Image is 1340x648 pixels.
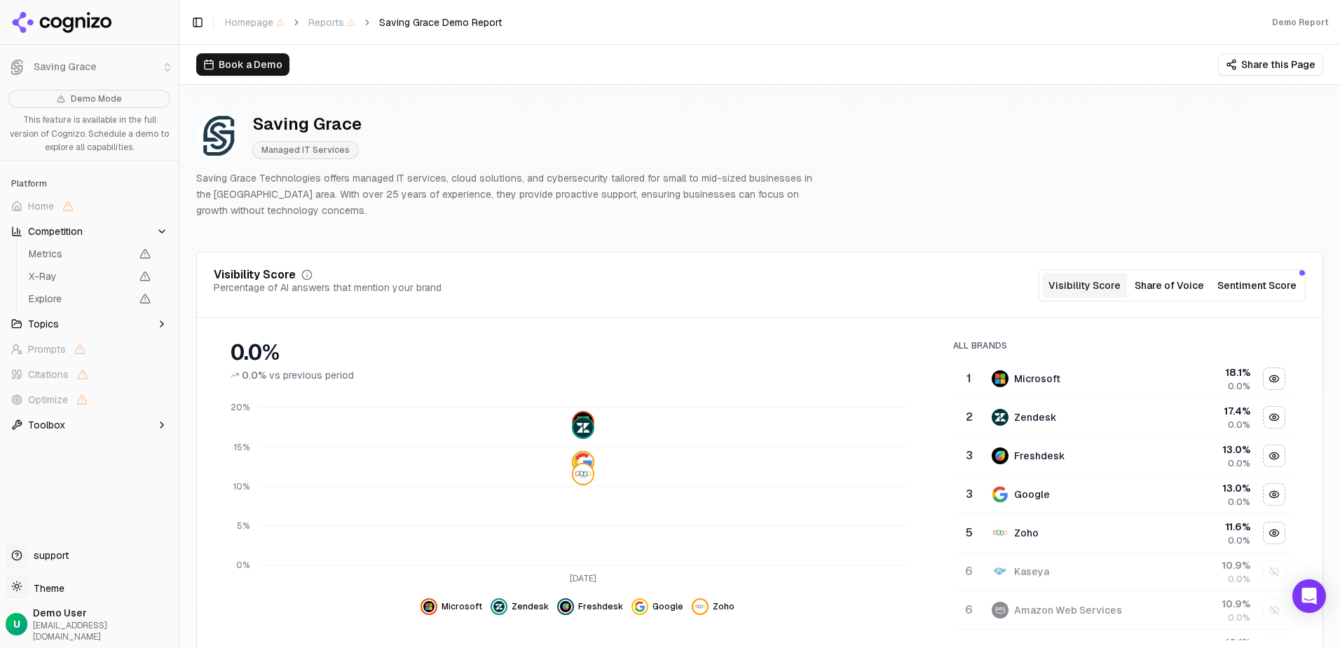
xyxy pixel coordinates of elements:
[225,15,285,29] span: Homepage
[28,418,65,432] span: Toolbox
[8,114,170,155] p: This feature is available in the full version of Cognizo. Schedule a demo to explore all capabili...
[955,437,1294,475] tr: 3freshdeskFreshdesk13.0%0.0%Hide freshdesk data
[308,15,355,29] span: Reports
[421,598,482,615] button: Hide microsoft data
[71,93,122,104] span: Demo Mode
[992,602,1009,619] img: amazon web services
[1218,53,1323,76] button: Share this Page
[573,412,593,432] img: microsoft
[29,269,131,283] span: X-Ray
[6,313,173,335] button: Topics
[231,403,249,414] tspan: 20%
[196,114,241,158] img: Saving Grace
[1228,574,1250,585] span: 0.0%
[33,620,173,642] span: [EMAIL_ADDRESS][DOMAIN_NAME]
[960,486,978,503] div: 3
[1163,404,1251,418] div: 17.4 %
[231,340,925,365] div: 0.0%
[6,220,173,243] button: Competition
[960,602,978,619] div: 6
[557,598,623,615] button: Hide freshdesk data
[196,53,289,76] button: Book a Demo
[28,199,54,213] span: Home
[1163,365,1251,379] div: 18.1 %
[252,113,362,135] div: Saving Grace
[29,292,131,306] span: Explore
[573,464,593,484] img: zoho
[214,281,442,295] div: Percentage of AI answers that mention your brand
[1263,522,1285,544] button: Hide zoho data
[1263,599,1285,621] button: Show amazon web services data
[992,370,1009,387] img: microsoft
[236,560,249,572] tspan: 0%
[1272,17,1329,28] div: Demo Report
[570,573,596,584] tspan: [DATE]
[992,486,1009,503] img: google
[423,601,435,612] img: microsoft
[992,525,1009,541] img: zoho
[28,548,69,562] span: support
[960,409,978,426] div: 2
[1228,535,1250,546] span: 0.0%
[713,601,734,612] span: Zoho
[1228,497,1250,508] span: 0.0%
[1127,273,1212,298] button: Share of Voice
[560,601,571,612] img: freshdesk
[578,601,623,612] span: Freshdesk
[493,601,505,612] img: zendesk
[960,447,978,464] div: 3
[1163,443,1251,457] div: 13.0 %
[1263,367,1285,390] button: Hide microsoft data
[992,447,1009,464] img: freshdesk
[1163,481,1251,495] div: 13.0 %
[1263,445,1285,467] button: Hide freshdesk data
[28,317,59,331] span: Topics
[1042,273,1127,298] button: Visibility Score
[955,553,1294,591] tr: 6kaseyaKaseya10.9%0.0%Show kaseya data
[214,269,296,281] div: Visibility Score
[6,173,173,195] div: Platform
[491,598,549,615] button: Hide zendesk data
[1163,597,1251,611] div: 10.9 %
[1212,273,1302,298] button: Sentiment Score
[692,598,734,615] button: Hide zoho data
[28,393,68,407] span: Optimize
[1014,526,1039,540] div: Zoho
[960,525,978,541] div: 5
[955,360,1294,398] tr: 1microsoftMicrosoft18.1%0.0%Hide microsoft data
[953,340,1294,351] div: All Brands
[269,368,354,382] span: vs previous period
[28,342,66,356] span: Prompts
[955,398,1294,437] tr: 2zendeskZendesk17.4%0.0%Hide zendesk data
[1263,483,1285,506] button: Hide google data
[1228,381,1250,392] span: 0.0%
[1228,419,1250,431] span: 0.0%
[955,591,1294,630] tr: 6amazon web servicesAmazon Web Services10.9%0.0%Show amazon web services data
[1263,560,1285,583] button: Show kaseya data
[1014,449,1065,463] div: Freshdesk
[955,514,1294,553] tr: 5zohoZoho11.6%0.0%Hide zoho data
[992,563,1009,580] img: kaseya
[1014,565,1049,579] div: Kaseya
[695,601,706,612] img: zoho
[6,414,173,436] button: Toolbox
[1263,406,1285,428] button: Hide zendesk data
[573,453,593,473] img: google
[225,15,502,29] nav: breadcrumb
[252,141,359,159] span: Managed IT Services
[1228,458,1250,469] span: 0.0%
[1014,410,1057,424] div: Zendesk
[992,409,1009,426] img: zendesk
[234,442,249,453] tspan: 15%
[960,563,978,580] div: 6
[28,224,83,238] span: Competition
[1228,612,1250,623] span: 0.0%
[955,475,1294,514] tr: 3googleGoogle13.0%0.0%Hide google data
[573,419,593,438] img: zendesk
[33,606,173,620] span: Demo User
[1014,603,1122,617] div: Amazon Web Services
[28,582,64,595] span: Theme
[631,598,683,615] button: Hide google data
[13,617,20,631] span: U
[237,520,249,532] tspan: 5%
